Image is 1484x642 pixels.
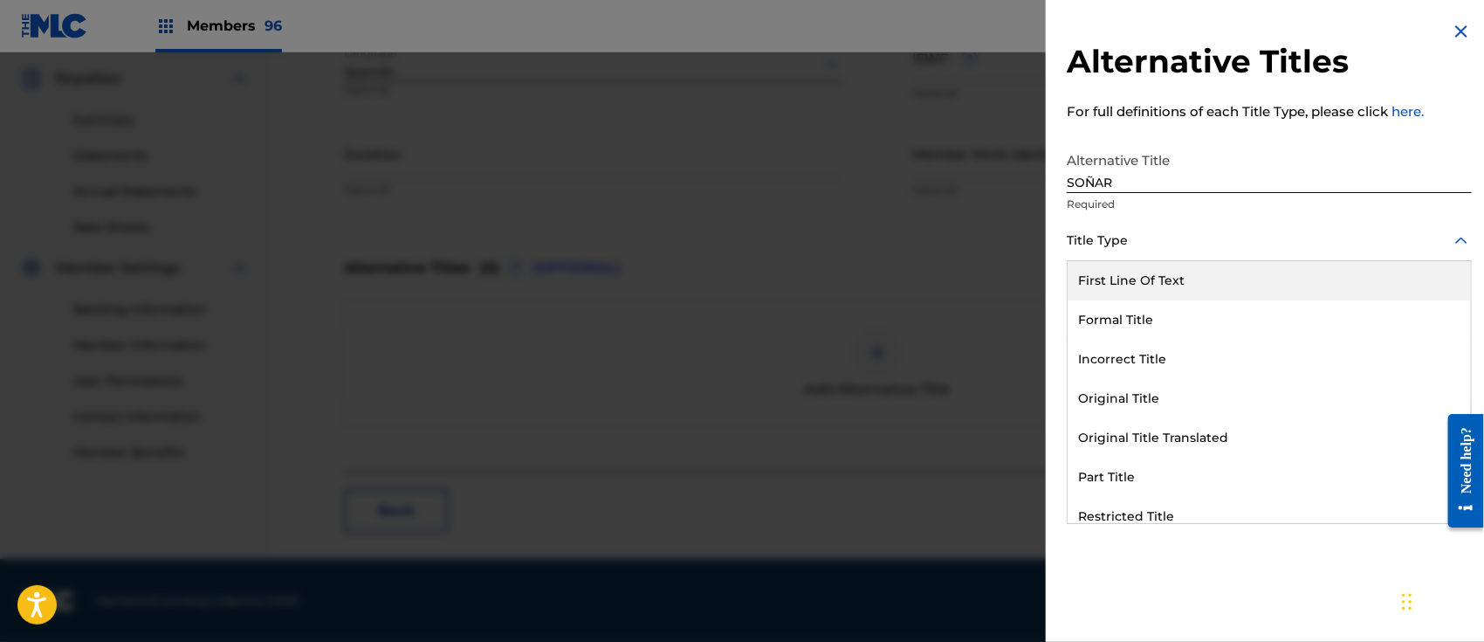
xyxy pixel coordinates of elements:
[1068,418,1471,458] div: Original Title Translated
[1391,103,1424,120] a: here.
[155,16,176,37] img: Top Rightsholders
[1402,576,1412,628] div: Drag
[1068,340,1471,379] div: Incorrect Title
[265,17,282,34] span: 96
[1068,379,1471,418] div: Original Title
[1067,42,1472,81] h2: Alternative Titles
[1067,197,1472,212] p: Required
[21,13,88,38] img: MLC Logo
[1068,458,1471,497] div: Part Title
[187,16,282,36] span: Members
[1068,261,1471,300] div: First Line Of Text
[1067,102,1472,122] p: For full definitions of each Title Type, please click
[1397,558,1484,642] iframe: Chat Widget
[1435,401,1484,542] iframe: Resource Center
[1068,497,1471,536] div: Restricted Title
[1068,300,1471,340] div: Formal Title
